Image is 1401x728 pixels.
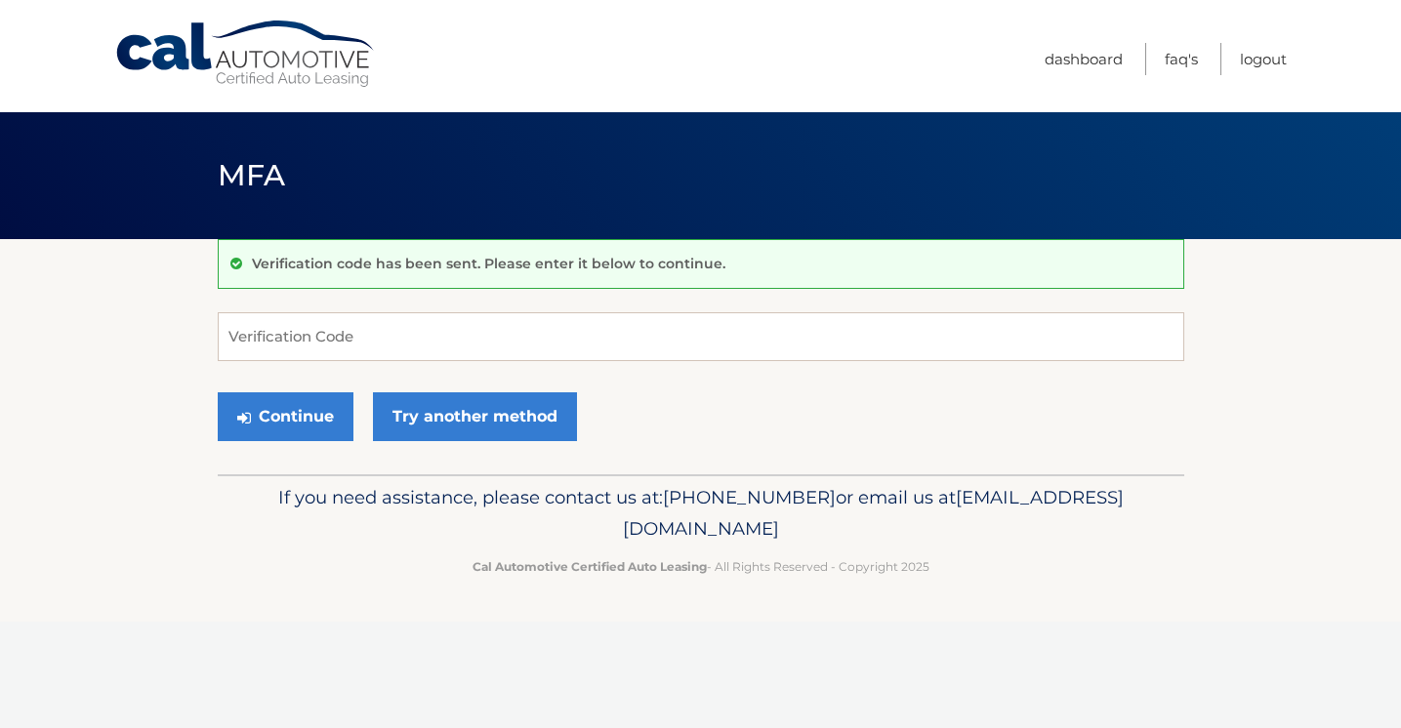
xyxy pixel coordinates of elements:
[663,486,836,508] span: [PHONE_NUMBER]
[473,559,707,574] strong: Cal Automotive Certified Auto Leasing
[218,312,1184,361] input: Verification Code
[373,392,577,441] a: Try another method
[218,157,286,193] span: MFA
[1165,43,1198,75] a: FAQ's
[230,482,1172,545] p: If you need assistance, please contact us at: or email us at
[623,486,1124,540] span: [EMAIL_ADDRESS][DOMAIN_NAME]
[230,556,1172,577] p: - All Rights Reserved - Copyright 2025
[114,20,378,89] a: Cal Automotive
[218,392,353,441] button: Continue
[252,255,725,272] p: Verification code has been sent. Please enter it below to continue.
[1240,43,1287,75] a: Logout
[1045,43,1123,75] a: Dashboard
